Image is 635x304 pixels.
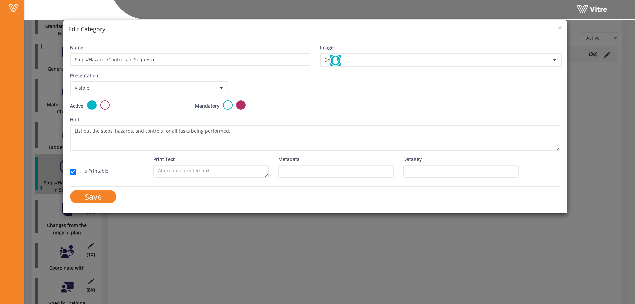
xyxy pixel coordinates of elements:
img: WizardIcon94.png [330,55,341,66]
label: Image [320,44,334,51]
label: DataKey [403,156,422,163]
span: × [558,23,562,32]
label: Mandatory [195,102,219,109]
label: Hint [70,116,79,123]
label: Presentation [70,72,98,79]
label: Active [70,102,83,109]
span: Visible [71,82,215,94]
span: select [549,54,561,66]
span: select [215,82,227,94]
label: Is Printable [77,167,108,175]
input: Save [70,190,116,203]
label: Name [70,44,83,51]
textarea: List out the steps, hazards, and controls for all tasks being performed. [70,125,560,151]
label: Metadata [278,156,300,163]
label: Print Text [153,156,175,163]
span: 94 [321,54,549,66]
button: Close [558,24,562,31]
h4: Edit Category [68,25,562,34]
